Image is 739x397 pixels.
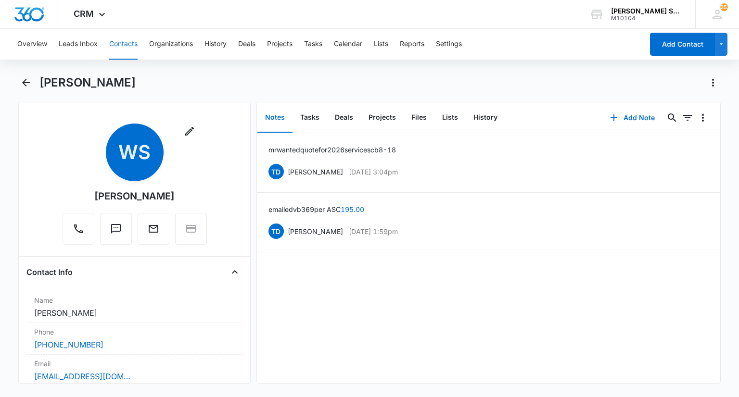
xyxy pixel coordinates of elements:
button: Close [227,264,242,280]
p: [PERSON_NAME] [288,226,343,236]
button: Organizations [149,29,193,60]
button: Search... [664,110,680,125]
label: Email [34,359,234,369]
a: [EMAIL_ADDRESS][DOMAIN_NAME] [34,371,130,382]
p: [DATE] 3:04pm [349,167,398,177]
button: Projects [267,29,293,60]
button: Projects [361,103,404,133]
button: Filters [680,110,695,125]
button: Overview [17,29,47,60]
span: 253 [720,3,728,11]
p: emailed vb3 69 per ASC [268,204,364,214]
h1: [PERSON_NAME] [39,75,136,90]
button: Files [404,103,434,133]
span: CRM [74,9,94,19]
button: Notes [257,103,293,133]
button: History [204,29,227,60]
button: Actions [705,75,721,90]
a: [PHONE_NUMBER] [34,339,103,350]
span: WS [106,124,164,181]
p: [PERSON_NAME] [288,167,343,177]
h4: Contact Info [26,266,73,278]
a: Email [138,228,169,236]
button: Reports [400,29,424,60]
button: Overflow Menu [695,110,711,125]
button: Call [63,213,94,245]
button: Back [18,75,33,90]
div: Phone[PHONE_NUMBER] [26,323,242,355]
p: mr wanted quote for 2026 services cb 8-18 [268,145,396,155]
button: Text [100,213,132,245]
span: TD [268,164,284,179]
button: Leads Inbox [59,29,98,60]
span: TD [268,223,284,239]
button: Calendar [334,29,362,60]
button: Tasks [304,29,322,60]
button: Deals [327,103,361,133]
button: Lists [434,103,466,133]
a: 195.00 [341,205,364,213]
button: Add Contact [650,33,715,56]
p: [DATE] 1:59pm [349,226,398,236]
button: Lists [374,29,388,60]
div: [PERSON_NAME] [94,189,175,203]
div: notifications count [720,3,728,11]
button: Add Note [600,106,664,129]
label: Name [34,295,234,305]
div: account name [611,7,681,15]
a: Text [100,228,132,236]
button: Email [138,213,169,245]
button: History [466,103,505,133]
div: Name[PERSON_NAME] [26,291,242,323]
button: Deals [238,29,255,60]
a: Call [63,228,94,236]
button: Tasks [293,103,327,133]
dd: [PERSON_NAME] [34,307,234,319]
div: Email[EMAIL_ADDRESS][DOMAIN_NAME] [26,355,242,386]
button: Settings [436,29,462,60]
label: Phone [34,327,234,337]
button: Contacts [109,29,138,60]
div: account id [611,15,681,22]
